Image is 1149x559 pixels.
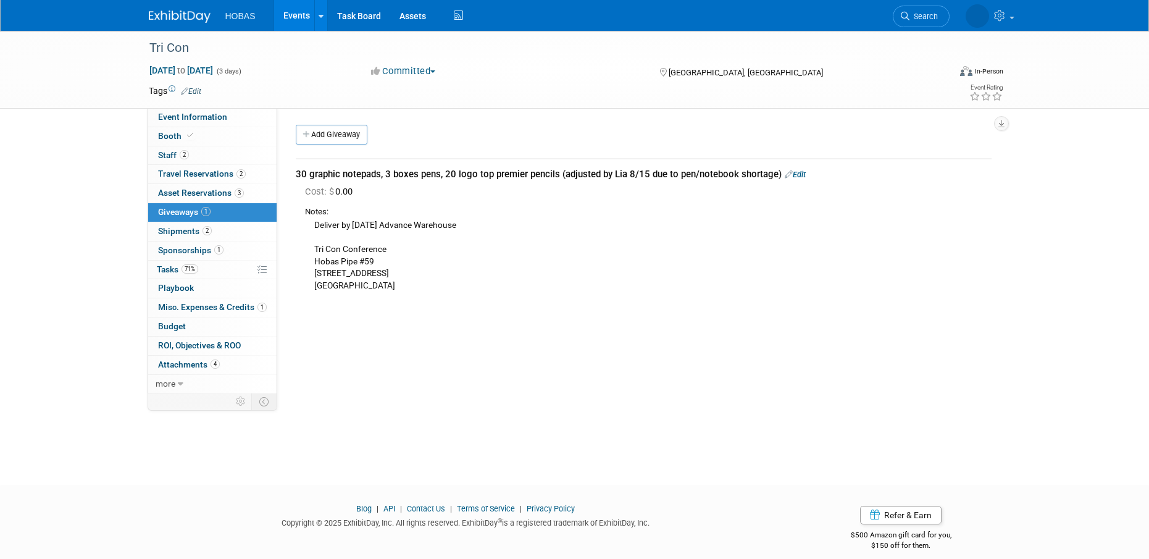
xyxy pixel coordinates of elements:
[909,12,938,21] span: Search
[397,504,405,513] span: |
[215,67,241,75] span: (3 days)
[149,65,214,76] span: [DATE] [DATE]
[180,150,189,159] span: 2
[145,37,931,59] div: Tri Con
[296,168,992,181] div: 30 graphic notepads, 3 boxes pens, 20 logo top premier pencils (adjusted by Lia 8/15 due to pen/n...
[801,540,1001,551] div: $150 off for them.
[201,207,211,216] span: 1
[966,4,989,28] img: Lia Chowdhury
[801,522,1001,550] div: $500 Amazon gift card for you,
[305,186,357,197] span: 0.00
[356,504,372,513] a: Blog
[457,504,515,513] a: Terms of Service
[148,375,277,393] a: more
[148,222,277,241] a: Shipments2
[149,85,201,97] td: Tags
[214,245,224,254] span: 1
[181,87,201,96] a: Edit
[158,359,220,369] span: Attachments
[158,207,211,217] span: Giveaways
[527,504,575,513] a: Privacy Policy
[148,279,277,298] a: Playbook
[158,112,227,122] span: Event Information
[158,245,224,255] span: Sponsorships
[158,283,194,293] span: Playbook
[230,393,252,410] td: Personalize Event Tab Strip
[148,356,277,374] a: Attachments4
[158,188,244,198] span: Asset Reservations
[157,264,198,274] span: Tasks
[148,203,277,222] a: Giveaways1
[785,170,806,179] a: Edit
[149,11,211,23] img: ExhibitDay
[669,68,823,77] span: [GEOGRAPHIC_DATA], [GEOGRAPHIC_DATA]
[148,146,277,165] a: Staff2
[974,67,1003,76] div: In-Person
[367,65,440,78] button: Committed
[517,504,525,513] span: |
[148,165,277,183] a: Travel Reservations2
[225,11,256,21] span: HOBAS
[893,6,950,27] a: Search
[158,321,186,331] span: Budget
[960,66,972,76] img: Format-Inperson.png
[877,64,1004,83] div: Event Format
[158,226,212,236] span: Shipments
[257,303,267,312] span: 1
[158,150,189,160] span: Staff
[148,242,277,260] a: Sponsorships1
[447,504,455,513] span: |
[203,226,212,235] span: 2
[156,379,175,389] span: more
[969,85,1003,91] div: Event Rating
[158,302,267,312] span: Misc. Expenses & Credits
[251,393,277,410] td: Toggle Event Tabs
[374,504,382,513] span: |
[296,125,367,145] a: Add Giveaway
[211,359,220,369] span: 4
[498,518,502,524] sup: ®
[182,264,198,274] span: 71%
[407,504,445,513] a: Contact Us
[158,131,196,141] span: Booth
[236,169,246,179] span: 2
[860,506,942,524] a: Refer & Earn
[148,298,277,317] a: Misc. Expenses & Credits1
[149,515,783,529] div: Copyright © 2025 ExhibitDay, Inc. All rights reserved. ExhibitDay is a registered trademark of Ex...
[158,340,241,350] span: ROI, Objectives & ROO
[148,261,277,279] a: Tasks71%
[305,206,992,218] div: Notes:
[148,127,277,146] a: Booth
[148,317,277,336] a: Budget
[305,186,335,197] span: Cost: $
[158,169,246,179] span: Travel Reservations
[148,337,277,355] a: ROI, Objectives & ROO
[175,65,187,75] span: to
[235,188,244,198] span: 3
[148,184,277,203] a: Asset Reservations3
[305,218,992,292] div: Deliver by [DATE] Advance Warehouse Tri Con Conference Hobas Pipe #59 [STREET_ADDRESS] [GEOGRAPHI...
[383,504,395,513] a: API
[187,132,193,139] i: Booth reservation complete
[148,108,277,127] a: Event Information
